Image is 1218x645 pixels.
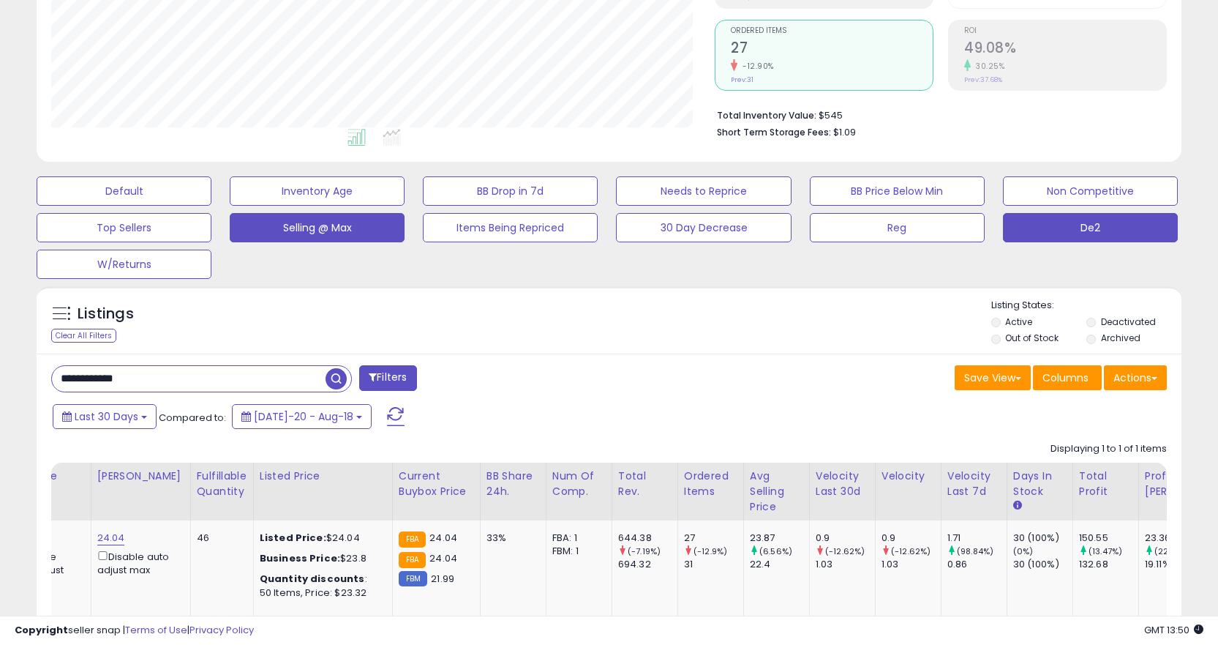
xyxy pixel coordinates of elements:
[37,250,211,279] button: W/Returns
[260,572,365,586] b: Quantity discounts
[1013,532,1072,545] div: 30 (100%)
[717,126,831,138] b: Short Term Storage Fees:
[816,469,869,499] div: Velocity Last 30d
[230,176,405,206] button: Inventory Age
[750,532,809,545] div: 23.87
[816,558,875,571] div: 1.03
[260,469,386,484] div: Listed Price
[1089,545,1122,557] small: (13.47%)
[684,469,737,499] div: Ordered Items
[552,469,606,499] div: Num of Comp.
[15,624,254,638] div: seller snap | |
[197,532,242,545] div: 46
[1003,213,1178,242] button: De2
[628,545,661,557] small: (-7.19%)
[731,40,933,59] h2: 27
[684,532,743,545] div: 27
[552,545,601,558] div: FBM: 1
[260,531,326,545] b: Listed Price:
[260,532,381,545] div: $24.04
[1013,499,1022,512] small: Days In Stock.
[750,469,803,515] div: Avg Selling Price
[10,469,85,484] div: Min Price
[53,404,157,429] button: Last 30 Days
[750,558,809,571] div: 22.4
[833,125,856,139] span: $1.09
[260,573,381,586] div: :
[51,329,116,343] div: Clear All Filters
[399,571,427,586] small: FBM
[260,586,381,600] div: 50 Items, Price: $23.32
[1079,469,1132,499] div: Total Profit
[197,469,247,499] div: Fulfillable Quantity
[399,532,426,548] small: FBA
[684,558,743,571] div: 31
[947,558,1007,571] div: 0.86
[881,532,941,545] div: 0.9
[230,213,405,242] button: Selling @ Max
[717,109,816,122] b: Total Inventory Value:
[1005,316,1032,328] label: Active
[947,532,1007,545] div: 1.71
[891,545,931,557] small: (-12.62%)
[1144,623,1203,637] span: 2025-09-18 13:50 GMT
[159,411,226,425] span: Compared to:
[1042,370,1089,385] span: Columns
[1050,442,1167,456] div: Displaying 1 to 1 of 1 items
[75,409,138,424] span: Last 30 Days
[260,551,340,565] b: Business Price:
[37,213,211,242] button: Top Sellers
[731,27,933,35] span: Ordered Items
[810,176,985,206] button: BB Price Below Min
[97,531,125,545] a: 24.04
[955,365,1031,390] button: Save View
[1101,316,1156,328] label: Deactivated
[189,623,254,637] a: Privacy Policy
[1104,365,1167,390] button: Actions
[618,469,672,499] div: Total Rev.
[964,27,1166,35] span: ROI
[881,558,941,571] div: 1.03
[737,61,774,72] small: -12.90%
[125,623,187,637] a: Terms of Use
[759,545,792,557] small: (6.56%)
[957,545,993,557] small: (98.84%)
[232,404,372,429] button: [DATE]-20 - Aug-18
[552,532,601,545] div: FBA: 1
[616,176,791,206] button: Needs to Reprice
[429,531,457,545] span: 24.04
[429,551,457,565] span: 24.04
[97,469,184,484] div: [PERSON_NAME]
[399,469,474,499] div: Current Buybox Price
[717,105,1156,123] li: $545
[810,213,985,242] button: Reg
[947,469,1001,499] div: Velocity Last 7d
[971,61,1004,72] small: 30.25%
[260,552,381,565] div: $23.8
[97,548,179,577] div: Disable auto adjust max
[825,545,865,557] small: (-12.62%)
[486,532,535,545] div: 33%
[15,623,68,637] strong: Copyright
[964,40,1166,59] h2: 49.08%
[486,469,540,499] div: BB Share 24h.
[991,299,1181,313] p: Listing States:
[1079,532,1138,545] div: 150.55
[1013,469,1067,499] div: Days In Stock
[1154,545,1191,557] small: (22.24%)
[881,469,935,484] div: Velocity
[1101,332,1140,344] label: Archived
[731,75,753,84] small: Prev: 31
[37,176,211,206] button: Default
[616,213,791,242] button: 30 Day Decrease
[816,532,875,545] div: 0.9
[1013,545,1034,557] small: (0%)
[423,213,598,242] button: Items Being Repriced
[693,545,727,557] small: (-12.9%)
[1013,558,1072,571] div: 30 (100%)
[399,552,426,568] small: FBA
[618,532,677,545] div: 644.38
[1033,365,1102,390] button: Columns
[964,75,1002,84] small: Prev: 37.68%
[254,409,353,424] span: [DATE]-20 - Aug-18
